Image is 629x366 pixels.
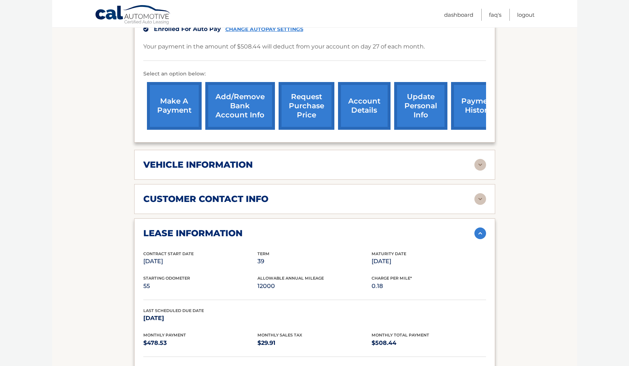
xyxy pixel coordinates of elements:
a: CHANGE AUTOPAY SETTINGS [225,26,303,32]
a: Add/Remove bank account info [205,82,275,130]
p: [DATE] [143,313,257,323]
a: update personal info [394,82,447,130]
h2: lease information [143,228,242,239]
p: 0.18 [372,281,486,291]
p: 55 [143,281,257,291]
p: Your payment in the amount of $508.44 will deduct from your account on day 27 of each month. [143,42,425,52]
span: Monthly Sales Tax [257,332,302,338]
p: $508.44 [372,338,486,348]
p: 12000 [257,281,372,291]
a: Dashboard [444,9,473,21]
a: FAQ's [489,9,501,21]
a: Cal Automotive [95,5,171,26]
p: $29.91 [257,338,372,348]
p: $478.53 [143,338,257,348]
img: accordion-active.svg [474,227,486,239]
h2: customer contact info [143,194,268,205]
h2: vehicle information [143,159,253,170]
span: Contract Start Date [143,251,194,256]
a: Logout [517,9,535,21]
span: Monthly Payment [143,332,186,338]
p: Select an option below: [143,70,486,78]
p: [DATE] [143,256,257,266]
a: payment history [451,82,506,130]
span: Enrolled For Auto Pay [154,26,221,32]
p: 39 [257,256,372,266]
span: Maturity Date [372,251,406,256]
span: Allowable Annual Mileage [257,276,324,281]
span: Last Scheduled Due Date [143,308,204,313]
a: make a payment [147,82,202,130]
img: check.svg [143,27,148,32]
span: Term [257,251,269,256]
img: accordion-rest.svg [474,159,486,171]
span: Starting Odometer [143,276,190,281]
span: Charge Per Mile* [372,276,412,281]
img: accordion-rest.svg [474,193,486,205]
a: request purchase price [279,82,334,130]
a: account details [338,82,391,130]
span: Monthly Total Payment [372,332,429,338]
p: [DATE] [372,256,486,266]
